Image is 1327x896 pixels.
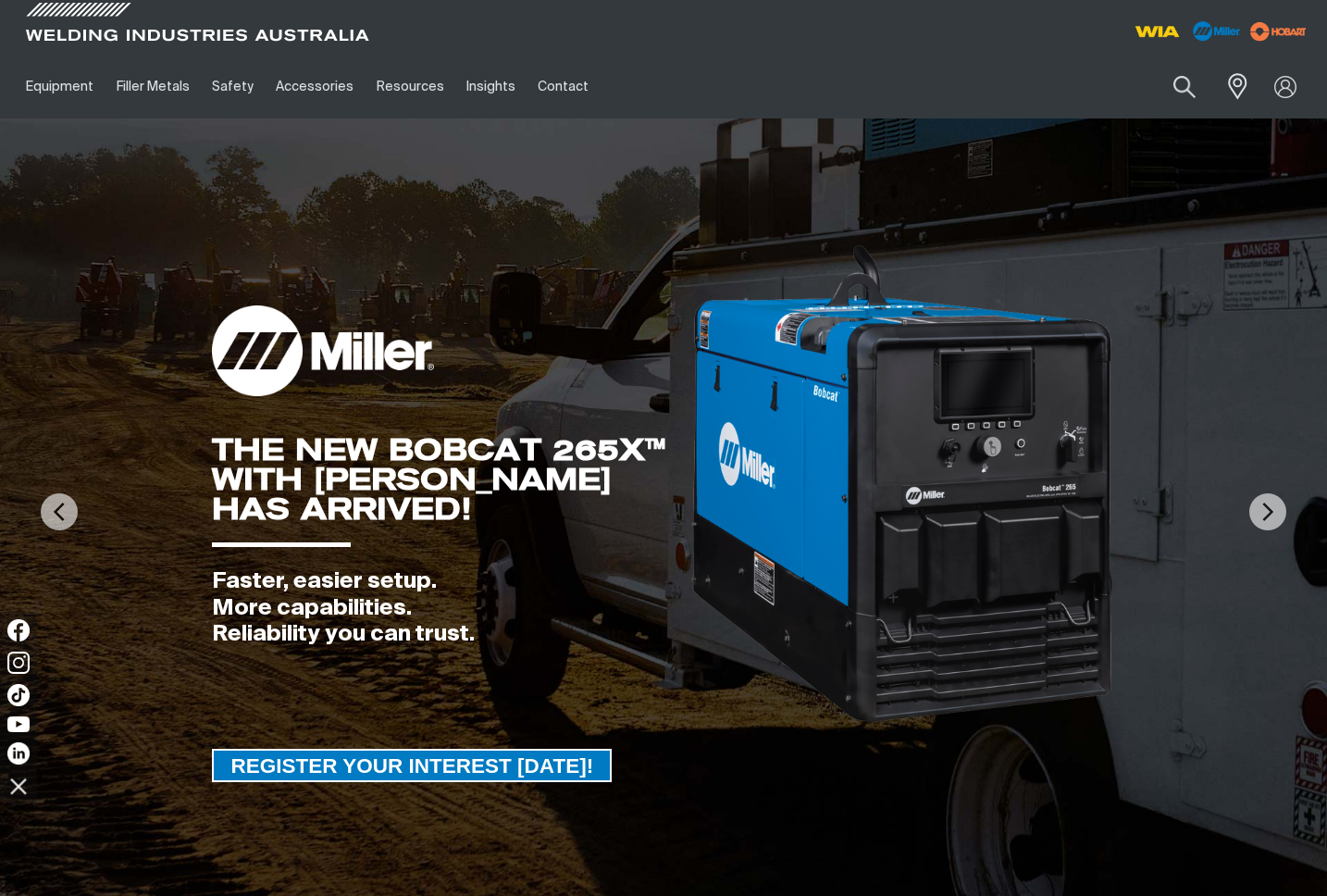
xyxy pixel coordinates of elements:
[7,684,30,706] img: TikTok
[265,55,365,118] a: Accessories
[212,568,688,648] div: Faster, easier setup. More capabilities. Reliability you can trust.
[15,55,988,118] nav: Main
[1153,65,1216,108] button: Search products
[7,652,30,674] img: Instagram
[201,55,265,118] a: Safety
[527,55,600,118] a: Contact
[105,55,200,118] a: Filler Metals
[1130,65,1216,108] input: Product name or item number...
[1245,18,1312,45] img: miller
[7,742,30,765] img: LinkedIn
[455,55,527,118] a: Insights
[212,435,688,524] div: THE NEW BOBCAT 265X™ WITH [PERSON_NAME] HAS ARRIVED!
[7,716,30,732] img: YouTube
[3,770,34,802] img: hide socials
[1249,493,1286,530] img: NextArrow
[214,749,610,782] span: REGISTER YOUR INTEREST [DATE]!
[366,55,455,118] a: Resources
[41,493,78,530] img: PrevArrow
[15,55,105,118] a: Equipment
[212,749,612,782] a: REGISTER YOUR INTEREST TODAY!
[7,619,30,641] img: Facebook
